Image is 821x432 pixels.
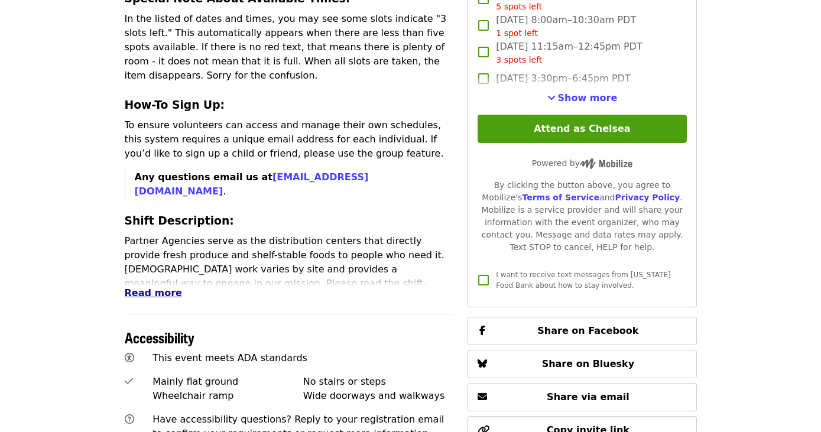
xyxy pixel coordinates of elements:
[125,376,133,387] i: check icon
[496,13,636,40] span: [DATE] 8:00am–10:30am PDT
[615,193,680,202] a: Privacy Policy
[496,55,542,64] span: 3 spots left
[303,389,454,403] div: Wide doorways and walkways
[537,325,638,336] span: Share on Facebook
[152,389,303,403] div: Wheelchair ramp
[496,2,542,11] span: 5 spots left
[135,171,369,197] strong: Any questions email us at
[125,287,182,298] span: Read more
[496,271,670,290] span: I want to receive text messages from [US_STATE] Food Bank about how to stay involved.
[468,383,696,411] button: Share via email
[125,234,454,319] p: Partner Agencies serve as the distribution centers that directly provide fresh produce and shelf-...
[125,215,234,227] strong: Shift Description:
[547,391,629,402] span: Share via email
[478,115,686,143] button: Attend as Chelsea
[125,414,134,425] i: question-circle icon
[532,158,632,168] span: Powered by
[125,286,182,300] button: Read more
[468,317,696,345] button: Share on Facebook
[522,193,599,202] a: Terms of Service
[125,99,225,111] strong: How-To Sign Up:
[303,375,454,389] div: No stairs or steps
[125,327,194,347] span: Accessibility
[135,170,454,199] p: .
[478,179,686,254] div: By clicking the button above, you agree to Mobilize's and . Mobilize is a service provider and wi...
[580,158,632,169] img: Powered by Mobilize
[547,91,618,105] button: See more timeslots
[542,358,635,369] span: Share on Bluesky
[125,118,454,161] p: To ensure volunteers can access and manage their own schedules, this system requires a unique ema...
[468,350,696,378] button: Share on Bluesky
[125,352,134,363] i: universal-access icon
[496,40,642,66] span: [DATE] 11:15am–12:45pm PDT
[152,352,307,363] span: This event meets ADA standards
[152,375,303,389] div: Mainly flat ground
[496,28,538,38] span: 1 spot left
[125,12,454,83] p: In the listed of dates and times, you may see some slots indicate "3 slots left." This automatica...
[558,92,618,103] span: Show more
[496,72,630,86] span: [DATE] 3:30pm–6:45pm PDT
